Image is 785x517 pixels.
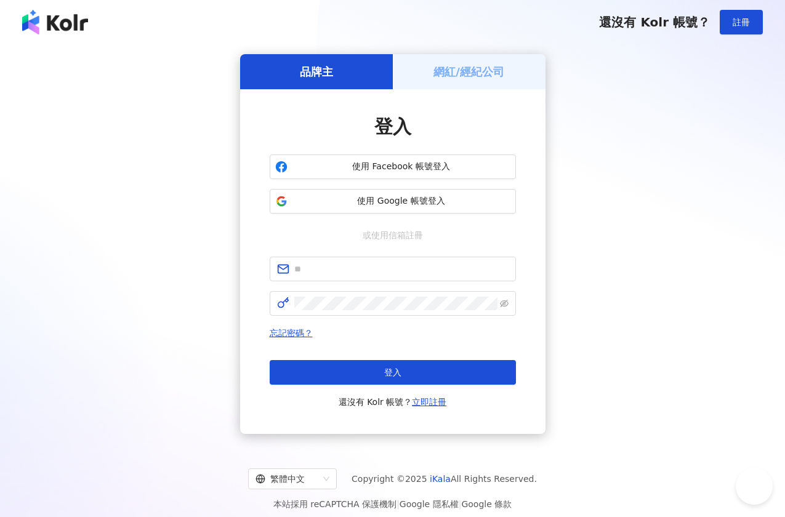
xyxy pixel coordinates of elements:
[430,474,451,484] a: iKala
[270,360,516,385] button: 登入
[352,471,537,486] span: Copyright © 2025 All Rights Reserved.
[433,64,504,79] h5: 網紅/經紀公司
[292,161,510,173] span: 使用 Facebook 帳號登入
[339,395,447,409] span: 還沒有 Kolr 帳號？
[256,469,318,489] div: 繁體中文
[270,189,516,214] button: 使用 Google 帳號登入
[300,64,333,79] h5: 品牌主
[500,299,509,308] span: eye-invisible
[720,10,763,34] button: 註冊
[22,10,88,34] img: logo
[412,397,446,407] a: 立即註冊
[736,468,773,505] iframe: Help Scout Beacon - Open
[733,17,750,27] span: 註冊
[461,499,512,509] a: Google 條款
[270,154,516,179] button: 使用 Facebook 帳號登入
[400,499,459,509] a: Google 隱私權
[354,228,432,242] span: 或使用信箱註冊
[270,328,313,338] a: 忘記密碼？
[599,15,710,30] span: 還沒有 Kolr 帳號？
[374,116,411,137] span: 登入
[292,195,510,207] span: 使用 Google 帳號登入
[273,497,512,511] span: 本站採用 reCAPTCHA 保護機制
[459,499,462,509] span: |
[384,367,401,377] span: 登入
[397,499,400,509] span: |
